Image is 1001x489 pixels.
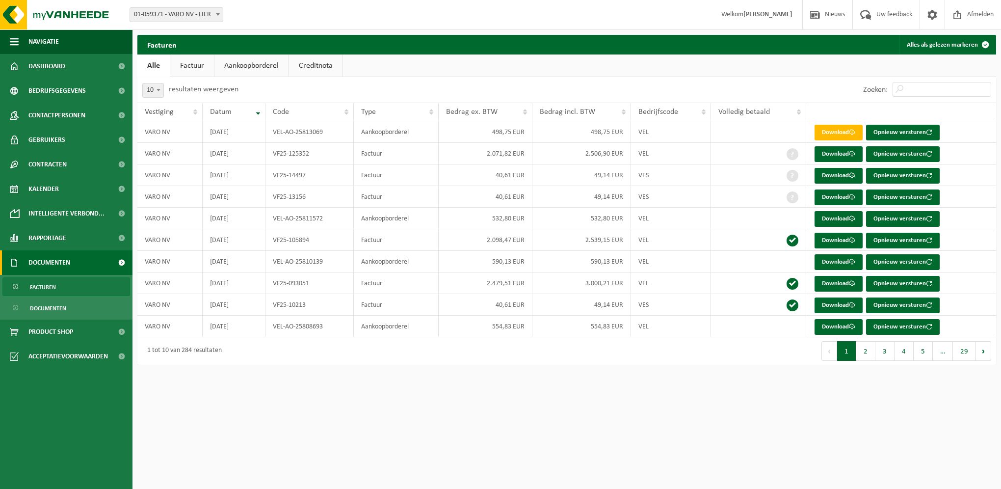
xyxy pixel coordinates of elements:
[815,319,863,335] a: Download
[815,125,863,140] a: Download
[532,121,631,143] td: 498,75 EUR
[821,341,837,361] button: Previous
[137,208,203,229] td: VARO NV
[265,121,353,143] td: VEL-AO-25813069
[866,125,940,140] button: Opnieuw versturen
[439,251,532,272] td: 590,13 EUR
[354,229,439,251] td: Factuur
[203,143,266,164] td: [DATE]
[866,168,940,184] button: Opnieuw versturen
[28,201,105,226] span: Intelligente verbond...
[137,35,186,54] h2: Facturen
[28,320,73,344] span: Product Shop
[361,108,376,116] span: Type
[143,83,163,97] span: 10
[743,11,792,18] strong: [PERSON_NAME]
[28,250,70,275] span: Documenten
[273,108,289,116] span: Code
[532,208,631,229] td: 532,80 EUR
[354,272,439,294] td: Factuur
[631,164,711,186] td: VES
[265,316,353,337] td: VEL-AO-25808693
[203,316,266,337] td: [DATE]
[203,229,266,251] td: [DATE]
[815,254,863,270] a: Download
[631,229,711,251] td: VEL
[532,143,631,164] td: 2.506,90 EUR
[30,278,56,297] span: Facturen
[866,298,940,313] button: Opnieuw versturen
[866,319,940,335] button: Opnieuw versturen
[439,294,532,316] td: 40,61 EUR
[866,233,940,248] button: Opnieuw versturen
[532,186,631,208] td: 49,14 EUR
[130,7,223,22] span: 01-059371 - VARO NV - LIER
[265,143,353,164] td: VF25-125352
[439,229,532,251] td: 2.098,47 EUR
[439,186,532,208] td: 40,61 EUR
[354,251,439,272] td: Aankoopborderel
[354,186,439,208] td: Factuur
[914,341,933,361] button: 5
[137,164,203,186] td: VARO NV
[631,294,711,316] td: VES
[976,341,991,361] button: Next
[815,190,863,205] a: Download
[28,29,59,54] span: Navigatie
[631,251,711,272] td: VEL
[30,299,66,318] span: Documenten
[265,186,353,208] td: VF25-13156
[28,103,85,128] span: Contactpersonen
[439,316,532,337] td: 554,83 EUR
[866,146,940,162] button: Opnieuw versturen
[265,164,353,186] td: VF25-14497
[815,146,863,162] a: Download
[439,121,532,143] td: 498,75 EUR
[354,294,439,316] td: Factuur
[815,276,863,292] a: Download
[354,208,439,229] td: Aankoopborderel
[354,316,439,337] td: Aankoopborderel
[214,54,289,77] a: Aankoopborderel
[815,233,863,248] a: Download
[137,54,170,77] a: Alle
[265,251,353,272] td: VEL-AO-25810139
[354,143,439,164] td: Factuur
[28,226,66,250] span: Rapportage
[203,294,266,316] td: [DATE]
[137,143,203,164] td: VARO NV
[289,54,342,77] a: Creditnota
[866,211,940,227] button: Opnieuw versturen
[895,341,914,361] button: 4
[28,177,59,201] span: Kalender
[137,121,203,143] td: VARO NV
[137,272,203,294] td: VARO NV
[265,294,353,316] td: VF25-10213
[28,79,86,103] span: Bedrijfsgegevens
[145,108,174,116] span: Vestiging
[815,211,863,227] a: Download
[899,35,995,54] button: Alles als gelezen markeren
[532,229,631,251] td: 2.539,15 EUR
[815,168,863,184] a: Download
[28,344,108,369] span: Acceptatievoorwaarden
[142,342,222,360] div: 1 tot 10 van 284 resultaten
[875,341,895,361] button: 3
[203,272,266,294] td: [DATE]
[866,190,940,205] button: Opnieuw versturen
[439,143,532,164] td: 2.071,82 EUR
[866,276,940,292] button: Opnieuw versturen
[28,152,67,177] span: Contracten
[933,341,953,361] span: …
[2,299,130,317] a: Documenten
[210,108,232,116] span: Datum
[265,272,353,294] td: VF25-093051
[354,164,439,186] td: Factuur
[203,121,266,143] td: [DATE]
[863,86,888,94] label: Zoeken:
[532,294,631,316] td: 49,14 EUR
[28,128,65,152] span: Gebruikers
[631,316,711,337] td: VEL
[137,251,203,272] td: VARO NV
[137,316,203,337] td: VARO NV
